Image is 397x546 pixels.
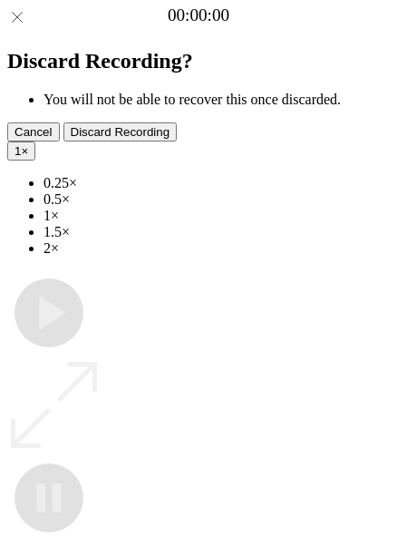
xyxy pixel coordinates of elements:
[63,122,178,141] button: Discard Recording
[44,191,390,208] li: 0.5×
[7,122,60,141] button: Cancel
[44,240,390,257] li: 2×
[44,224,390,240] li: 1.5×
[7,49,390,73] h2: Discard Recording?
[44,208,390,224] li: 1×
[7,141,35,161] button: 1×
[44,92,390,108] li: You will not be able to recover this once discarded.
[168,5,229,25] a: 00:00:00
[15,144,21,158] span: 1
[44,175,390,191] li: 0.25×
